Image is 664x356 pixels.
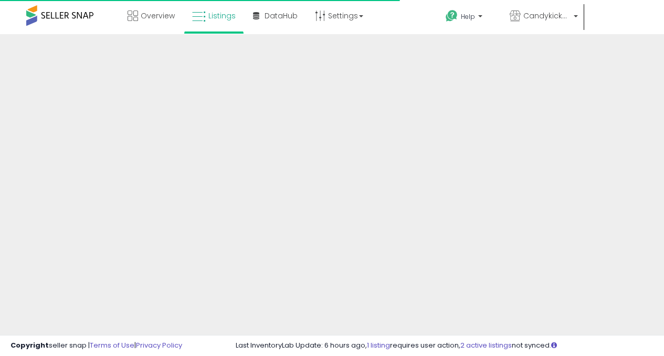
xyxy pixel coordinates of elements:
span: Candykicksct [523,11,571,21]
i: Get Help [445,9,458,23]
a: Terms of Use [90,340,134,350]
i: Click here to read more about un-synced listings. [551,342,557,349]
a: Help [437,2,500,34]
a: 1 listing [367,340,390,350]
div: Last InventoryLab Update: 6 hours ago, requires user action, not synced. [236,341,654,351]
span: Overview [141,11,175,21]
span: Listings [208,11,236,21]
a: Privacy Policy [136,340,182,350]
strong: Copyright [10,340,49,350]
a: 2 active listings [460,340,512,350]
span: Help [461,12,475,21]
span: DataHub [265,11,298,21]
div: seller snap | | [10,341,182,351]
